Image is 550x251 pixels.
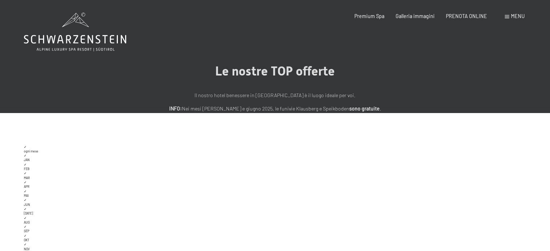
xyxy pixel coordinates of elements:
span: ✓ [24,216,27,220]
span: MAI [24,194,29,198]
span: APR [24,185,29,189]
span: ✓ [24,198,27,202]
a: Galleria immagini [396,13,435,19]
span: MAR [24,176,30,180]
span: ✓ [24,225,27,229]
span: ✓ [24,189,27,193]
span: OKT [24,238,29,242]
span: ✓ [24,207,27,211]
strong: sono gratuite [349,105,380,112]
span: ogni mese [24,149,38,153]
span: ✓ [24,153,27,157]
a: Premium Spa [354,13,384,19]
span: ✓ [24,163,27,166]
span: JUN [24,203,30,207]
a: PRENOTA ONLINE [446,13,487,19]
span: ✓ [24,242,27,246]
span: SEP [24,229,29,233]
span: [DATE] [24,211,33,215]
p: Nei mesi [PERSON_NAME] e giugno 2025, le funivie Klausberg e Speikboden . [116,105,434,113]
span: Menu [511,13,525,19]
span: ✓ [24,180,27,184]
strong: INFO: [169,105,182,112]
span: FEB [24,167,30,171]
span: ✓ [24,234,27,238]
p: Il nostro hotel benessere in [GEOGRAPHIC_DATA] è il luogo ideale per voi. [116,91,434,100]
span: ✓ [24,171,27,175]
span: NOV [24,247,30,251]
span: Le nostre TOP offerte [215,64,335,78]
span: ✓ [24,145,27,149]
span: AUG [24,220,30,224]
span: JAN [24,158,30,162]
